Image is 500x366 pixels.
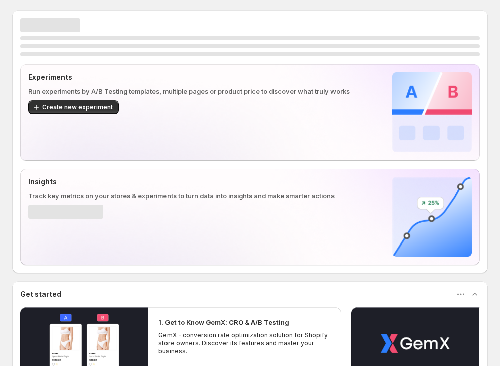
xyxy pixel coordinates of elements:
p: Run experiments by A/B Testing templates, multiple pages or product price to discover what truly ... [28,86,388,96]
p: Insights [28,177,388,187]
button: Create new experiment [28,100,119,114]
img: Insights [392,177,472,257]
img: Experiments [392,72,472,152]
p: GemX - conversion rate optimization solution for Shopify store owners. Discover its features and ... [158,331,331,355]
p: Track key metrics on your stores & experiments to turn data into insights and make smarter actions [28,191,388,201]
p: Experiments [28,72,388,82]
h2: 1. Get to Know GemX: CRO & A/B Testing [158,317,289,327]
h3: Get started [20,289,61,299]
span: Create new experiment [42,103,113,111]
